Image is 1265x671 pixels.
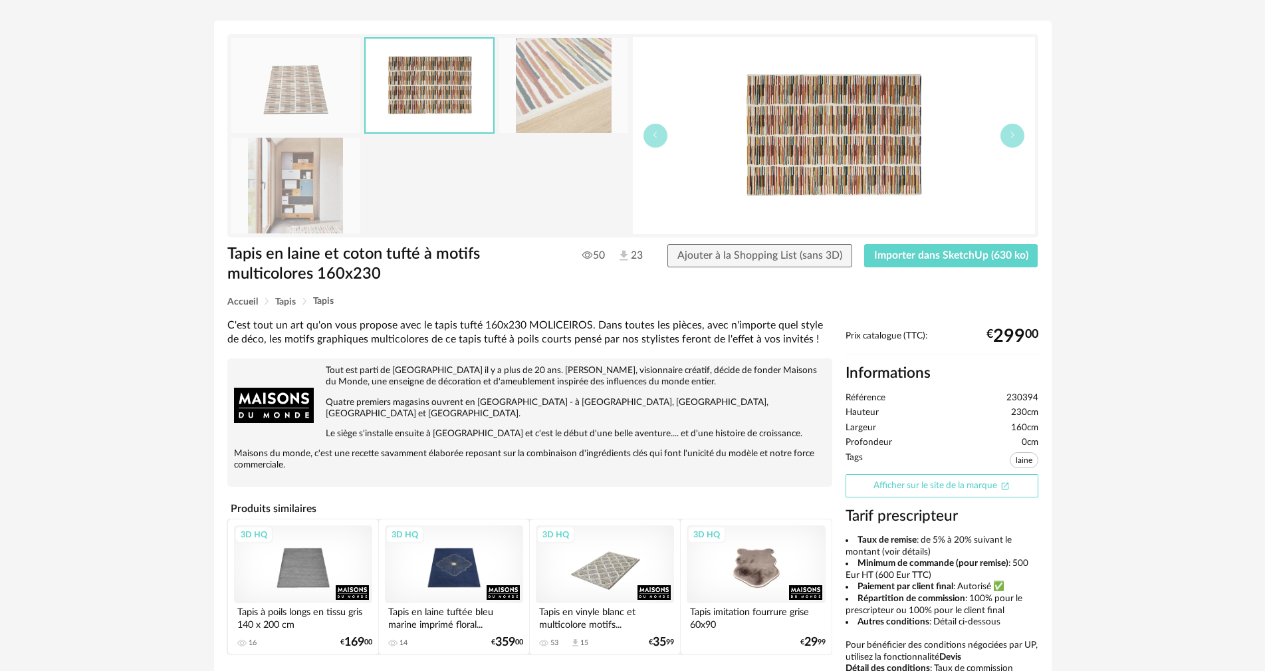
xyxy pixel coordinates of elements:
[858,617,929,626] b: Autres conditions
[379,519,529,654] a: 3D HQ Tapis en laine tuftée bleu marine imprimé floral... 14 €35900
[681,519,831,654] a: 3D HQ Tapis imitation fourrure grise 60x90 €2999
[491,638,523,647] div: € 00
[677,250,842,261] span: Ajouter à la Shopping List (sans 3D)
[582,249,605,262] span: 50
[340,638,372,647] div: € 00
[231,138,360,233] img: tapis-en-laine-et-coton-tufte-a-motifs-multicolores-160x230-1000-10-15-230394_8.jpg
[617,249,631,263] img: Téléchargements
[344,638,364,647] span: 169
[993,331,1025,342] span: 299
[231,38,360,133] img: thumbnail.png
[249,638,257,648] div: 16
[1000,480,1010,489] span: Open In New icon
[234,448,826,471] p: Maisons du monde, c'est une recette savamment élaborée reposant sur la combinaison d'ingrédients ...
[234,365,826,388] p: Tout est parti de [GEOGRAPHIC_DATA] il y a plus de 20 ans. [PERSON_NAME], visionnaire créatif, dé...
[633,37,1035,234] img: tapis-en-laine-et-coton-tufte-a-motifs-multicolores-160x230-1000-10-15-230394_1.jpg
[846,437,892,449] span: Profondeur
[275,297,296,307] span: Tapis
[653,638,666,647] span: 35
[234,397,826,420] p: Quatre premiers magasins ouvrent en [GEOGRAPHIC_DATA] - à [GEOGRAPHIC_DATA], [GEOGRAPHIC_DATA], [...
[986,331,1038,342] div: € 00
[846,422,876,434] span: Largeur
[227,297,258,307] span: Accueil
[570,638,580,648] span: Download icon
[687,603,825,630] div: Tapis imitation fourrure grise 60x90
[846,507,1038,526] h3: Tarif prescripteur
[617,249,643,263] span: 23
[858,594,965,603] b: Répartition de commission
[667,244,852,268] button: Ajouter à la Shopping List (sans 3D)
[858,559,1008,568] b: Minimum de commande (pour remise)
[649,638,674,647] div: € 99
[235,526,273,543] div: 3D HQ
[846,581,1038,593] li: : Autorisé ✅
[846,535,1038,558] li: : de 5% à 20% suivant le montant (voir détails)
[313,297,334,306] span: Tapis
[1011,422,1038,434] span: 160cm
[846,364,1038,383] h2: Informations
[858,535,917,545] b: Taux de remise
[858,582,953,591] b: Paiement par client final
[1011,407,1038,419] span: 230cm
[227,499,832,519] h4: Produits similaires
[864,244,1038,268] button: Importer dans SketchUp (630 ko)
[687,526,726,543] div: 3D HQ
[385,603,523,630] div: Tapis en laine tuftée bleu marine imprimé floral...
[536,603,674,630] div: Tapis en vinyle blanc et multicolore motifs...
[846,452,863,471] span: Tags
[1010,452,1038,468] span: laine
[1022,437,1038,449] span: 0cm
[227,319,832,347] div: C'est tout un art qu'on vous propose avec le tapis tufté 160x230 MOLICEIROS. Dans toutes les pièc...
[874,250,1028,261] span: Importer dans SketchUp (630 ko)
[400,638,407,648] div: 14
[846,616,1038,628] li: : Détail ci-dessous
[366,39,493,132] img: tapis-en-laine-et-coton-tufte-a-motifs-multicolores-160x230-1000-10-15-230394_1.jpg
[846,392,885,404] span: Référence
[804,638,818,647] span: 29
[580,638,588,648] div: 15
[234,428,826,440] p: Le siège s'installe ensuite à [GEOGRAPHIC_DATA] et c'est le début d'une belle aventure.... et d'u...
[530,519,680,654] a: 3D HQ Tapis en vinyle blanc et multicolore motifs... 53 Download icon 15 €3599
[386,526,424,543] div: 3D HQ
[939,652,961,662] b: Devis
[846,331,1038,355] div: Prix catalogue (TTC):
[228,519,378,654] a: 3D HQ Tapis à poils longs en tissu gris 140 x 200 cm 16 €16900
[234,365,314,445] img: brand logo
[846,474,1038,497] a: Afficher sur le site de la marqueOpen In New icon
[227,244,558,285] h1: Tapis en laine et coton tufté à motifs multicolores 160x230
[227,297,1038,307] div: Breadcrumb
[536,526,575,543] div: 3D HQ
[1006,392,1038,404] span: 230394
[499,38,628,133] img: tapis-en-laine-et-coton-tufte-a-motifs-multicolores-160x230-1000-10-15-230394_3.jpg
[846,558,1038,581] li: : 500 Eur HT (600 Eur TTC)
[846,407,879,419] span: Hauteur
[846,593,1038,616] li: : 100% pour le prescripteur ou 100% pour le client final
[800,638,826,647] div: € 99
[234,603,372,630] div: Tapis à poils longs en tissu gris 140 x 200 cm
[550,638,558,648] div: 53
[495,638,515,647] span: 359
